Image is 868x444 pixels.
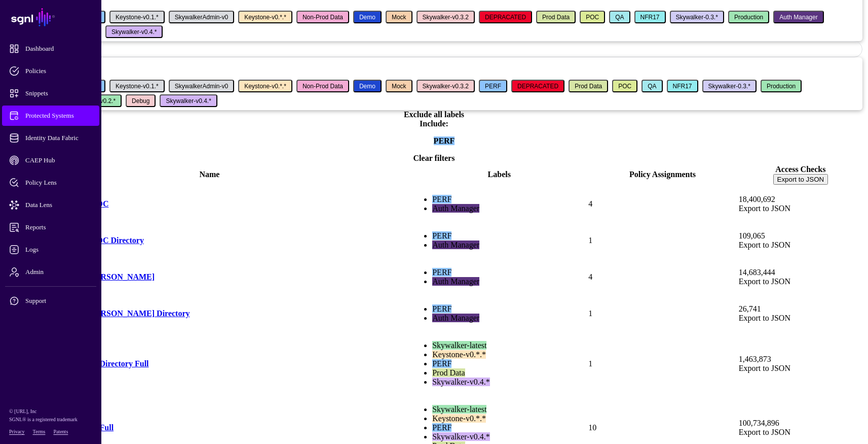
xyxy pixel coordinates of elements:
[9,359,149,368] a: Skywalker V4 Perf OIDC Directory Full
[2,106,99,126] a: Protected Systems
[739,268,862,286] div: 14,683,444
[432,195,451,203] span: PERF
[739,364,790,372] a: Export to JSON
[586,14,599,21] span: POC
[536,11,576,23] button: Prod Data
[33,429,46,434] a: Terms
[542,14,570,21] span: Prod Data
[588,332,737,395] td: 1
[166,97,211,105] span: Skywalker-v0.4.*
[432,231,451,240] span: PERF
[109,11,165,23] button: Keystone-v0.1.*
[404,110,464,119] a: Exclude all labels
[353,80,382,92] button: Demo
[175,14,228,21] span: SkywalkerAdmin-v0
[432,241,479,249] span: Auth Manager
[9,296,108,306] span: Support
[111,28,157,36] span: Skywalker-v0.4.*
[413,154,455,162] a: Clear filters
[116,83,159,90] span: Keystone-v0.1.*
[2,240,99,260] a: Logs
[615,14,624,21] span: QA
[634,11,666,23] button: NFR17
[618,83,631,90] span: POC
[392,83,406,90] span: Mock
[767,83,796,90] span: Production
[609,11,630,23] button: QA
[479,11,532,23] button: DEPRACATED
[386,11,412,23] button: Mock
[708,83,750,90] span: Skywalker-0.3.*
[517,83,558,90] span: DEPRACATED
[667,80,698,92] button: NFR17
[728,11,769,23] button: Production
[359,83,375,90] span: Demo
[6,6,95,28] a: SGNL
[773,174,828,185] button: Export to JSON
[640,14,660,21] span: NFR17
[2,150,99,170] a: CAEP Hub
[9,429,25,434] a: Privacy
[116,14,159,21] span: Keystone-v0.1.*
[169,80,234,92] button: SkywalkerAdmin-v0
[2,262,99,282] a: Admin
[739,231,862,250] div: 109,065
[296,80,349,92] button: Non-Prod Data
[244,83,286,90] span: Keystone-v0.*.*
[2,173,99,193] a: Policy Lens
[734,14,763,21] span: Production
[434,136,455,145] span: PERF
[160,94,217,107] button: Skywalker-v0.4.*
[779,14,817,21] span: Auth Manager
[479,80,507,92] button: PERF
[773,11,823,23] button: Auth Manager
[238,80,292,92] button: Keystone-v0.*.*
[673,83,692,90] span: NFR17
[303,14,343,21] span: Non-Prod Data
[105,25,163,38] button: Skywalker-v0.4.*
[423,83,469,90] span: Skywalker-v0.3.2
[485,83,501,90] span: PERF
[169,11,234,23] button: SkywalkerAdmin-v0
[9,416,92,424] p: SGNL® is a registered trademark
[296,11,349,23] button: Non-Prod Data
[432,378,489,386] span: Skywalker-v0.4.*
[739,241,790,249] a: Export to JSON
[9,236,144,245] a: AuthManager PERF - OIDC Directory
[417,11,475,23] button: Skywalker-v0.3.2
[353,11,382,23] button: Demo
[588,186,737,222] td: 4
[392,14,406,21] span: Mock
[423,14,469,21] span: Skywalker-v0.3.2
[2,195,99,215] a: Data Lens
[2,83,99,104] a: Snippets
[648,83,656,90] span: QA
[511,80,564,92] button: DEPRACATED
[588,259,737,295] td: 4
[432,204,479,213] span: Auth Manager
[739,314,790,322] a: Export to JSON
[432,268,451,277] span: PERF
[739,419,862,437] div: 100,734,896
[432,350,486,359] span: Keystone-v0.*.*
[9,309,190,318] a: AuthManager PERF - [PERSON_NAME] Directory
[588,223,737,258] td: 1
[9,155,108,165] span: CAEP Hub
[641,80,662,92] button: QA
[9,170,410,179] div: Name
[569,80,608,92] button: Prod Data
[432,368,465,377] span: Prod Data
[580,11,605,23] button: POC
[175,83,228,90] span: SkywalkerAdmin-v0
[359,14,375,21] span: Demo
[676,14,718,21] span: Skywalker-0.3.*
[9,88,108,98] span: Snippets
[739,195,862,213] div: 18,400,692
[9,407,92,416] p: © [URL], Inc
[9,111,108,121] span: Protected Systems
[739,277,790,286] a: Export to JSON
[2,217,99,237] a: Reports
[9,178,108,188] span: Policy Lens
[432,304,451,313] span: PERF
[702,80,757,92] button: Skywalker-0.3.*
